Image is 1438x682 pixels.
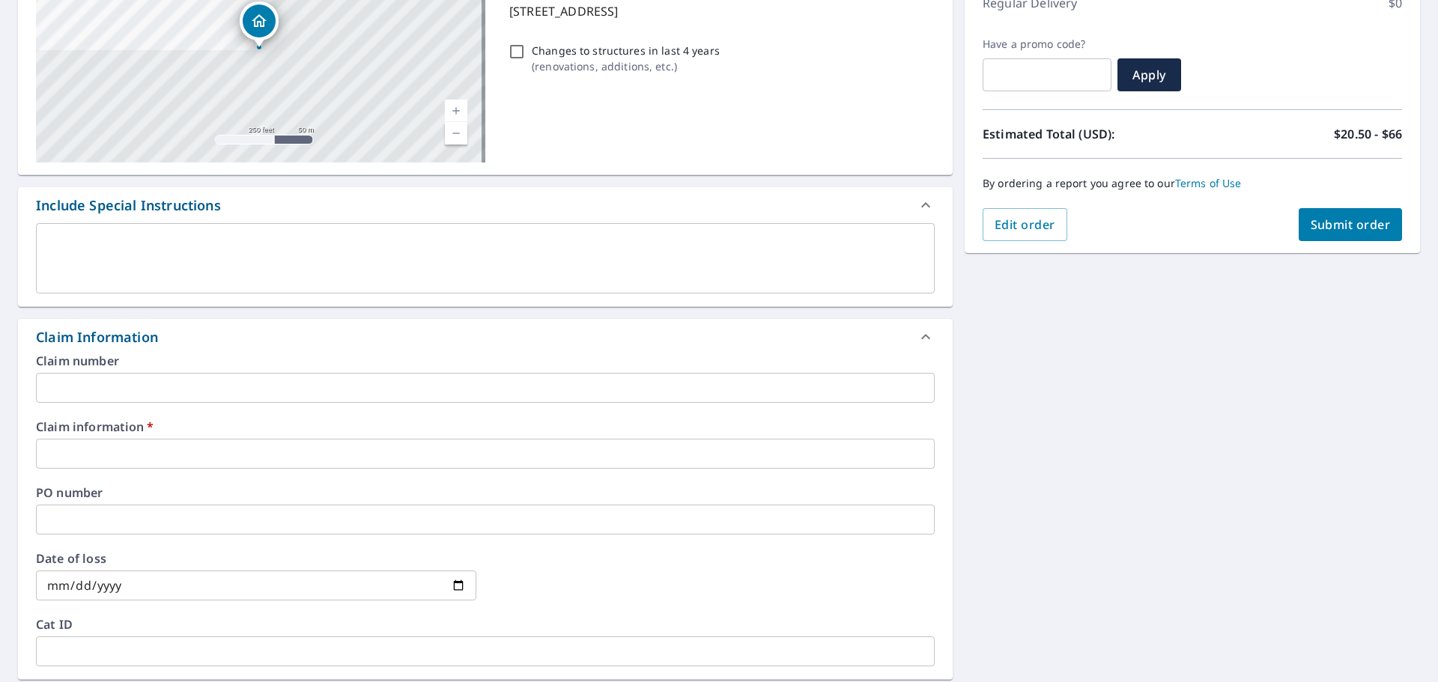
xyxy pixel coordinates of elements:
label: Have a promo code? [983,37,1111,51]
label: Date of loss [36,552,476,564]
p: $20.50 - $66 [1334,125,1402,143]
div: Claim Information [36,327,158,347]
div: Include Special Instructions [36,195,221,216]
p: Changes to structures in last 4 years [532,43,720,58]
label: Cat ID [36,618,935,630]
label: Claim number [36,355,935,367]
a: Terms of Use [1175,176,1242,190]
p: [STREET_ADDRESS] [509,2,929,20]
div: Claim Information [18,319,953,355]
a: Current Level 17, Zoom Out [445,122,467,144]
button: Submit order [1299,208,1403,241]
p: Estimated Total (USD): [983,125,1192,143]
div: Dropped pin, building 1, Residential property, 159 Strong Mill Rd Meridianville, AL 35759 [240,1,279,48]
button: Apply [1117,58,1181,91]
p: By ordering a report you agree to our [983,177,1402,190]
span: Apply [1129,67,1169,83]
span: Edit order [995,216,1055,233]
div: Include Special Instructions [18,187,953,223]
label: Claim information [36,421,935,433]
label: PO number [36,487,935,499]
span: Submit order [1311,216,1391,233]
p: ( renovations, additions, etc. ) [532,58,720,74]
button: Edit order [983,208,1067,241]
a: Current Level 17, Zoom In [445,100,467,122]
